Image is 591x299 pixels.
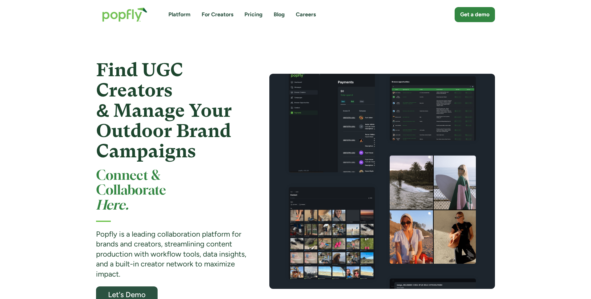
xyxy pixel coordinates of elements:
h2: Connect & Collaborate [96,169,247,213]
a: Blog [274,11,285,18]
strong: Popfly is a leading collaboration platform for brands and creators, streamlining content producti... [96,230,246,278]
a: For Creators [202,11,233,18]
div: Get a demo [460,11,489,18]
a: Get a demo [455,7,495,22]
a: Careers [296,11,316,18]
a: Pricing [244,11,263,18]
a: Platform [168,11,191,18]
a: home [96,1,154,28]
strong: Find UGC Creators & Manage Your Outdoor Brand Campaigns [96,59,232,162]
div: Let's Demo [102,291,152,298]
em: Here. [96,199,129,212]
